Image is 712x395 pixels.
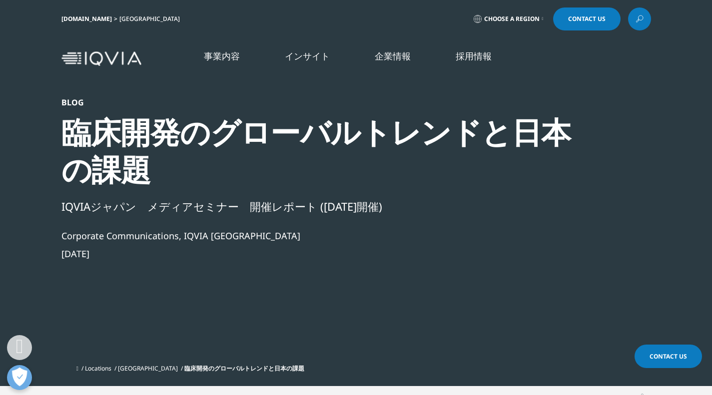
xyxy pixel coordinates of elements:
span: Choose a Region [484,15,540,23]
div: IQVIAジャパン メディアセミナー 開催レポート ([DATE]開催) [61,198,597,215]
span: Contact Us [568,16,606,22]
a: Contact Us [635,345,702,368]
a: インサイト [285,50,330,62]
a: 採用情報 [456,50,492,62]
div: [GEOGRAPHIC_DATA] [119,15,184,23]
button: 優先設定センターを開く [7,365,32,390]
a: Contact Us [553,7,621,30]
div: Corporate Communications, IQVIA [GEOGRAPHIC_DATA] [61,230,597,242]
a: 企業情報 [375,50,411,62]
span: 臨床開発のグローバルトレンドと日本の課題 [184,364,304,373]
a: 事業内容 [204,50,240,62]
a: [DOMAIN_NAME] [61,14,112,23]
a: Locations [85,364,111,373]
div: Blog [61,97,597,107]
span: Contact Us [650,352,687,361]
a: [GEOGRAPHIC_DATA] [118,364,178,373]
div: [DATE] [61,248,597,260]
nav: Primary [145,35,651,82]
div: 臨床開発のグローバルトレンドと日本の課題 [61,113,597,188]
